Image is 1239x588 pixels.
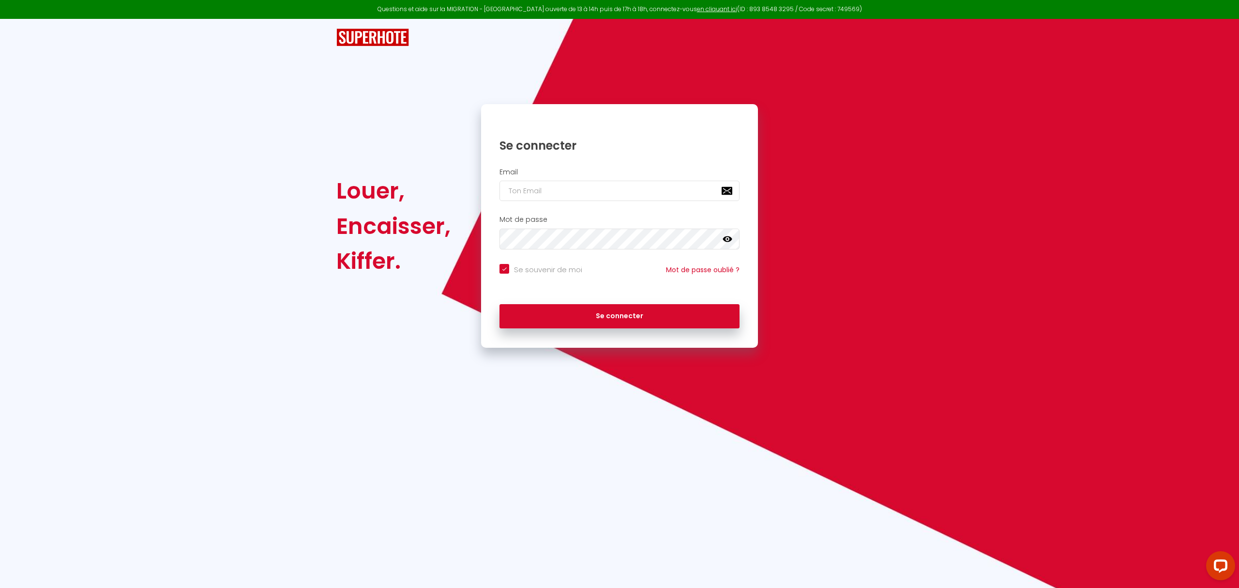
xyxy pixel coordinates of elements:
h1: Se connecter [499,138,740,153]
h2: Email [499,168,740,176]
img: SuperHote logo [336,29,409,46]
div: Encaisser, [336,209,451,244]
div: Louer, [336,173,451,208]
h2: Mot de passe [499,216,740,224]
div: Kiffer. [336,244,451,279]
a: en cliquant ici [697,5,737,13]
a: Mot de passe oublié ? [666,265,740,275]
iframe: LiveChat chat widget [1198,547,1239,588]
button: Se connecter [499,304,740,328]
input: Ton Email [499,181,740,201]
